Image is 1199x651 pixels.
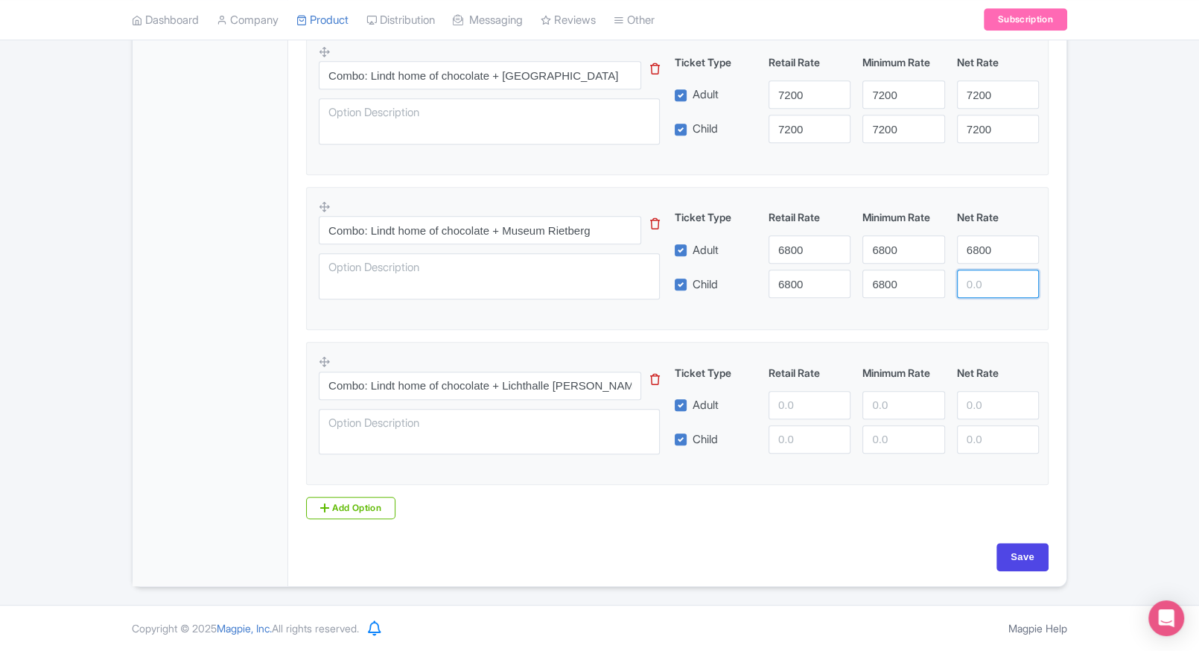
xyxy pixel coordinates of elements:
[862,235,944,264] input: 0.0
[669,365,763,381] div: Ticket Type
[957,425,1039,454] input: 0.0
[763,209,856,225] div: Retail Rate
[856,54,950,70] div: Minimum Rate
[769,80,850,109] input: 0.0
[769,115,850,143] input: 0.0
[693,431,718,448] label: Child
[951,209,1045,225] div: Net Rate
[769,270,850,298] input: 0.0
[763,365,856,381] div: Retail Rate
[769,425,850,454] input: 0.0
[217,622,272,635] span: Magpie, Inc.
[951,365,1045,381] div: Net Rate
[693,276,718,293] label: Child
[693,121,718,138] label: Child
[984,9,1067,31] a: Subscription
[856,209,950,225] div: Minimum Rate
[862,270,944,298] input: 0.0
[693,242,719,259] label: Adult
[693,397,719,414] label: Adult
[957,235,1039,264] input: 0.0
[996,543,1049,571] input: Save
[123,620,368,636] div: Copyright © 2025 All rights reserved.
[693,86,719,104] label: Adult
[763,54,856,70] div: Retail Rate
[669,209,763,225] div: Ticket Type
[769,391,850,419] input: 0.0
[862,391,944,419] input: 0.0
[319,372,641,400] input: Option Name
[862,425,944,454] input: 0.0
[769,235,850,264] input: 0.0
[1008,622,1067,635] a: Magpie Help
[957,270,1039,298] input: 0.0
[957,391,1039,419] input: 0.0
[319,216,641,244] input: Option Name
[951,54,1045,70] div: Net Rate
[669,54,763,70] div: Ticket Type
[306,497,395,519] a: Add Option
[862,80,944,109] input: 0.0
[1148,600,1184,636] div: Open Intercom Messenger
[957,115,1039,143] input: 0.0
[856,365,950,381] div: Minimum Rate
[319,61,641,89] input: Option Name
[957,80,1039,109] input: 0.0
[862,115,944,143] input: 0.0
